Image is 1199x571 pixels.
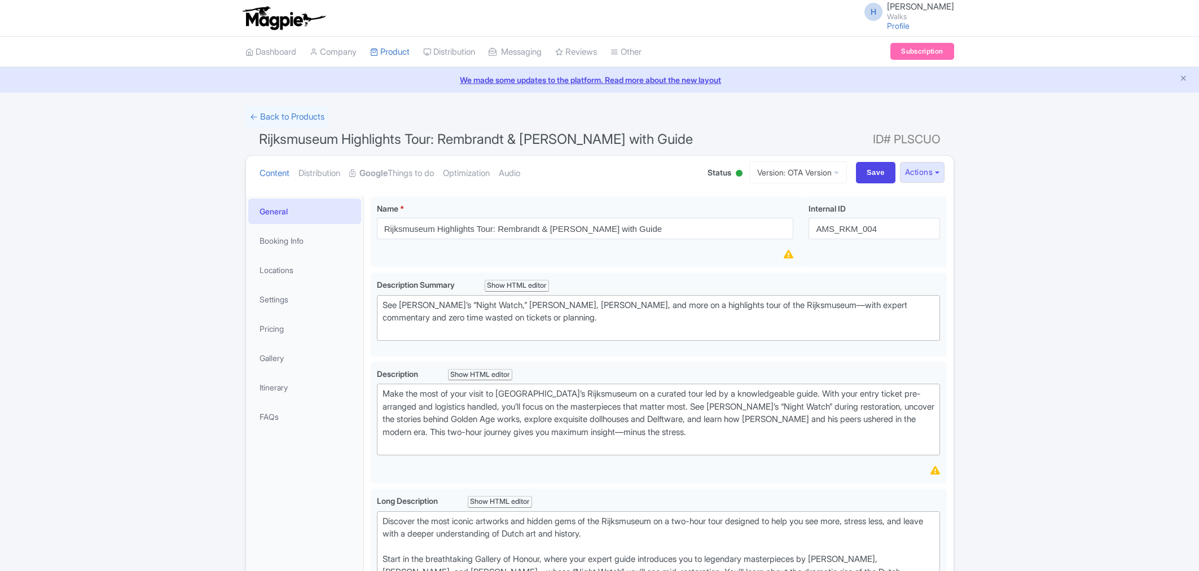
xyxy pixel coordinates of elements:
[248,404,361,429] a: FAQs
[1179,73,1188,86] button: Close announcement
[448,369,513,381] div: Show HTML editor
[468,496,533,508] div: Show HTML editor
[298,156,340,191] a: Distribution
[734,165,745,183] div: Active
[245,106,329,128] a: ← Back to Products
[485,280,550,292] div: Show HTML editor
[555,37,597,68] a: Reviews
[708,166,731,178] span: Status
[248,228,361,253] a: Booking Info
[248,345,361,371] a: Gallery
[259,131,693,147] span: Rijksmuseum Highlights Tour: Rembrandt & [PERSON_NAME] with Guide
[7,74,1192,86] a: We made some updates to the platform. Read more about the new layout
[887,13,954,20] small: Walks
[489,37,542,68] a: Messaging
[248,287,361,312] a: Settings
[443,156,490,191] a: Optimization
[858,2,954,20] a: H [PERSON_NAME] Walks
[856,162,895,183] input: Save
[359,167,388,180] strong: Google
[749,161,847,183] a: Version: OTA Version
[611,37,642,68] a: Other
[377,280,456,289] span: Description Summary
[248,257,361,283] a: Locations
[873,128,941,151] span: ID# PLSCUO
[383,299,935,337] div: See [PERSON_NAME]’s “Night Watch,” [PERSON_NAME], [PERSON_NAME], and more on a highlights tour of...
[383,388,935,451] div: Make the most of your visit to [GEOGRAPHIC_DATA]’s Rijksmuseum on a curated tour led by a knowled...
[248,316,361,341] a: Pricing
[310,37,357,68] a: Company
[887,21,910,30] a: Profile
[377,496,440,506] span: Long Description
[260,156,289,191] a: Content
[349,156,434,191] a: GoogleThings to do
[245,37,296,68] a: Dashboard
[370,37,410,68] a: Product
[887,1,954,12] span: [PERSON_NAME]
[809,204,846,213] span: Internal ID
[864,3,882,21] span: H
[499,156,520,191] a: Audio
[240,6,327,30] img: logo-ab69f6fb50320c5b225c76a69d11143b.png
[423,37,475,68] a: Distribution
[900,162,945,183] button: Actions
[377,204,398,213] span: Name
[377,369,420,379] span: Description
[248,375,361,400] a: Itinerary
[248,199,361,224] a: General
[890,43,954,60] a: Subscription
